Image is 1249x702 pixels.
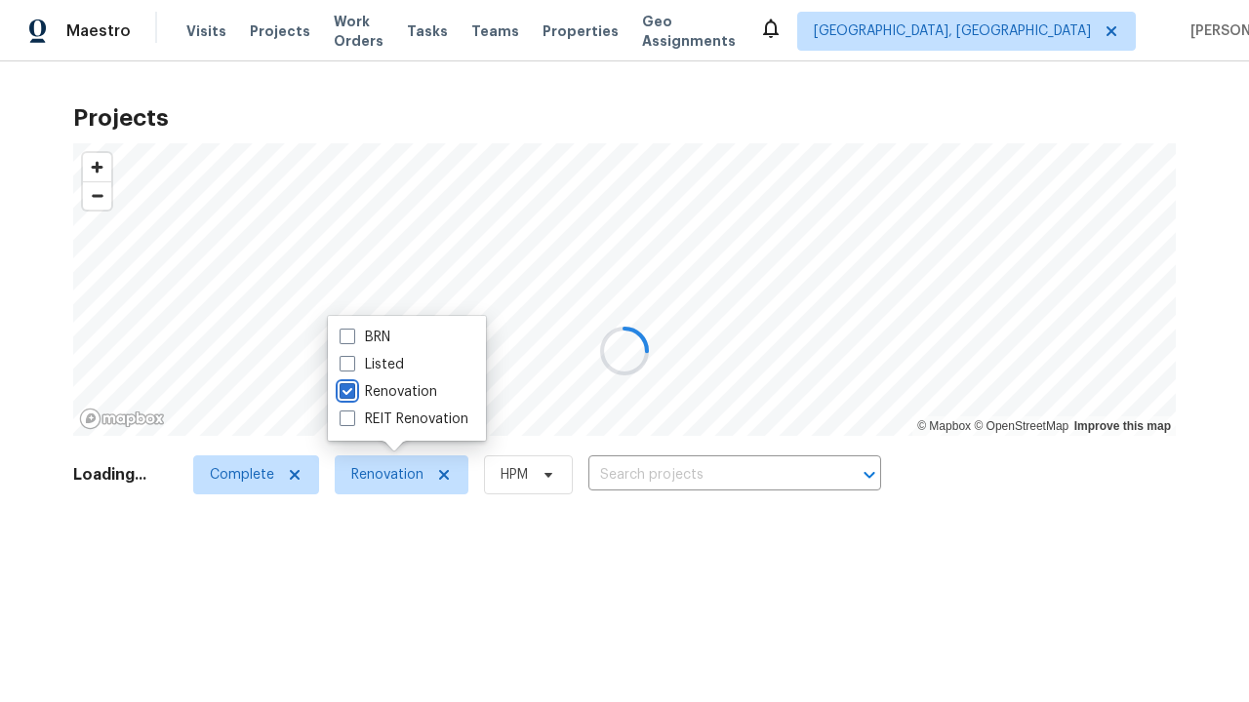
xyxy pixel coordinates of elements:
[79,408,165,430] a: Mapbox homepage
[83,153,111,181] button: Zoom in
[83,182,111,210] span: Zoom out
[340,355,404,374] label: Listed
[917,419,971,433] a: Mapbox
[1074,419,1171,433] a: Improve this map
[340,409,468,429] label: REIT Renovation
[340,382,437,402] label: Renovation
[340,328,390,347] label: BRN
[974,419,1068,433] a: OpenStreetMap
[83,181,111,210] button: Zoom out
